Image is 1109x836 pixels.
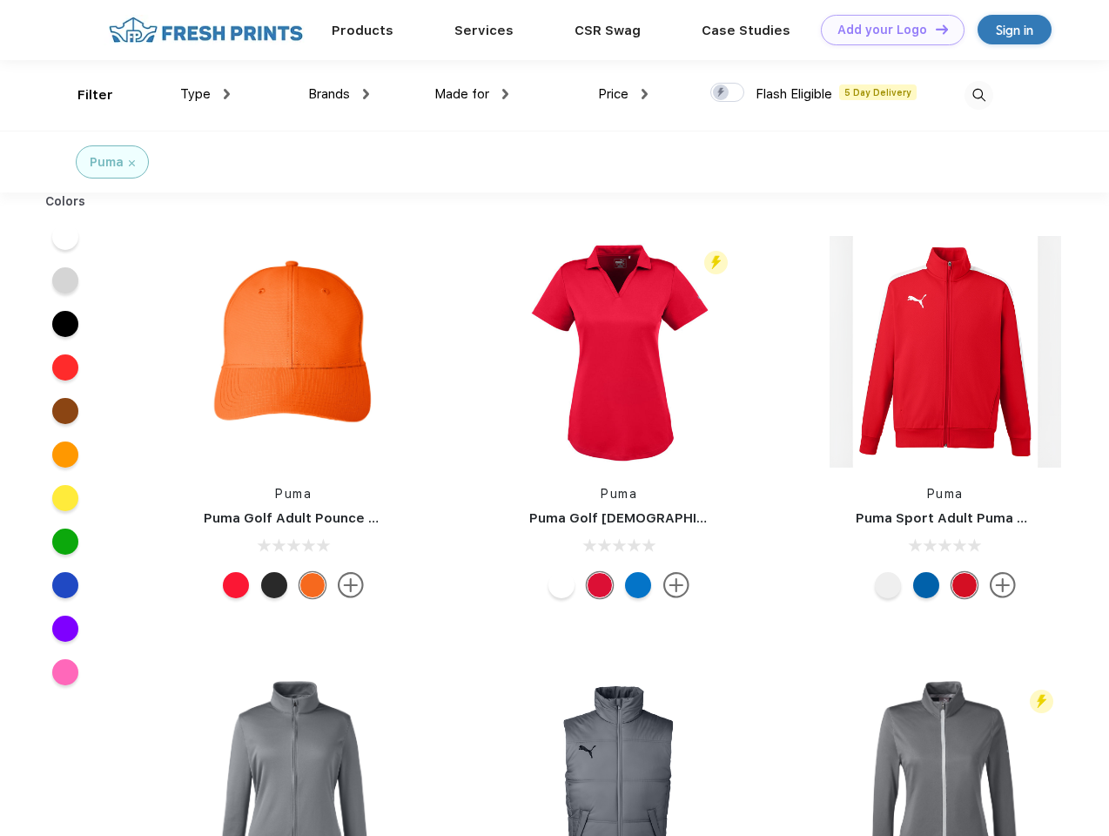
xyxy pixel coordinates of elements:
[601,487,637,501] a: Puma
[529,510,852,526] a: Puma Golf [DEMOGRAPHIC_DATA]' Icon Golf Polo
[90,153,124,172] div: Puma
[129,160,135,166] img: filter_cancel.svg
[338,572,364,598] img: more.svg
[951,572,978,598] div: High Risk Red
[990,572,1016,598] img: more.svg
[1030,690,1053,713] img: flash_active_toggle.svg
[434,86,489,102] span: Made for
[32,192,99,211] div: Colors
[77,85,113,105] div: Filter
[104,15,308,45] img: fo%20logo%202.webp
[830,236,1061,468] img: func=resize&h=266
[180,86,211,102] span: Type
[502,89,508,99] img: dropdown.png
[964,81,993,110] img: desktop_search.svg
[204,510,470,526] a: Puma Golf Adult Pounce Adjustable Cap
[587,572,613,598] div: High Risk Red
[839,84,917,100] span: 5 Day Delivery
[837,23,927,37] div: Add your Logo
[978,15,1052,44] a: Sign in
[927,487,964,501] a: Puma
[224,89,230,99] img: dropdown.png
[332,23,393,38] a: Products
[275,487,312,501] a: Puma
[756,86,832,102] span: Flash Eligible
[575,23,641,38] a: CSR Swag
[308,86,350,102] span: Brands
[178,236,409,468] img: func=resize&h=266
[996,20,1033,40] div: Sign in
[223,572,249,598] div: High Risk Red
[913,572,939,598] div: Lapis Blue
[299,572,326,598] div: Vibrant Orange
[704,251,728,274] img: flash_active_toggle.svg
[454,23,514,38] a: Services
[663,572,689,598] img: more.svg
[363,89,369,99] img: dropdown.png
[548,572,575,598] div: Bright White
[936,24,948,34] img: DT
[261,572,287,598] div: Puma Black
[642,89,648,99] img: dropdown.png
[503,236,735,468] img: func=resize&h=266
[875,572,901,598] div: White and Quiet Shade
[625,572,651,598] div: Lapis Blue
[598,86,628,102] span: Price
